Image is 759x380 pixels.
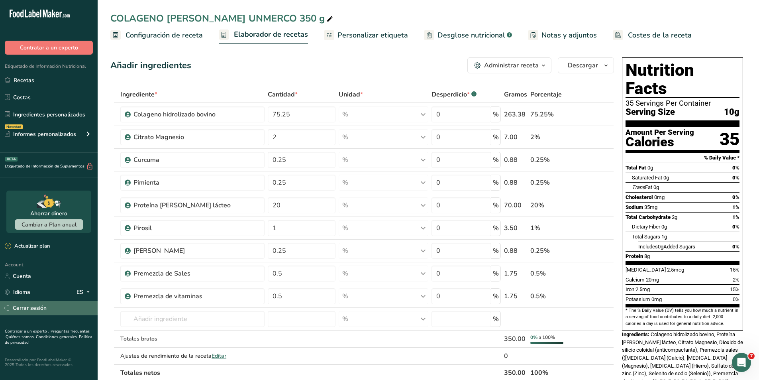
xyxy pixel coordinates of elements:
div: Amount Per Serving [626,129,694,136]
span: a 100% [539,334,555,341]
div: 0.25% [530,178,576,187]
div: 0.5% [530,291,576,301]
span: 35mg [644,204,657,210]
span: 7 [748,353,755,359]
span: Cholesterol [626,194,653,200]
div: 0.88 [504,178,527,187]
a: Personalizar etiqueta [324,26,408,44]
div: Desperdicio [431,90,477,99]
span: 0% [732,244,739,250]
div: 0.88 [504,246,527,256]
div: Citrato Magnesio [133,132,233,142]
span: 0% [732,165,739,171]
div: Proteína [PERSON_NAME] lácteo [133,201,233,210]
span: 0g [647,165,653,171]
span: Cantidad [268,90,298,99]
span: 2.5mg [635,286,650,292]
div: 35 [720,129,739,150]
div: Calories [626,136,694,148]
div: Administrar receta [484,61,539,70]
a: Desglose nutricional [424,26,512,44]
a: Quiénes somos . [6,334,36,340]
a: Preguntas frecuentes . [5,329,90,340]
div: Curcuma [133,155,233,165]
span: Calcium [626,277,645,283]
span: Fat [632,184,652,190]
div: 0.5% [530,269,576,278]
div: BETA [5,157,18,161]
div: Ajustes de rendimiento de la receta [120,352,265,360]
span: Total Sugars [632,234,660,240]
div: 7.00 [504,132,527,142]
span: Iron [626,286,634,292]
div: 0.25% [530,155,576,165]
div: 2% [530,132,576,142]
span: Editar [212,352,226,360]
div: 350.00 [504,334,527,344]
a: Elaborador de recetas [219,26,308,45]
a: Configuración de receta [110,26,203,44]
a: Contratar a un experto . [5,329,49,334]
div: 75.25% [530,110,576,119]
span: 0% [530,334,537,341]
div: Premezcla de Sales [133,269,233,278]
span: 1g [661,234,667,240]
div: [PERSON_NAME] [133,246,233,256]
div: Actualizar plan [5,242,50,250]
span: Saturated Fat [632,175,662,181]
span: 0g [653,184,659,190]
span: 8g [644,253,650,259]
div: 1% [530,223,576,233]
span: Desglose nutricional [437,30,505,41]
div: 70.00 [504,201,527,210]
span: 15% [730,286,739,292]
span: 0g [661,224,667,230]
span: Includes Added Sugars [638,244,695,250]
button: Contratar a un experto [5,41,93,55]
div: 35 Servings Per Container [626,99,739,107]
span: Serving Size [626,107,675,117]
div: Desarrollado por FoodLabelMaker © 2025 Todos los derechos reservados [5,358,93,367]
div: Premezcla de vitaminas [133,291,233,301]
i: Trans [632,184,645,190]
button: Descargar [558,57,614,73]
span: 0g [658,244,663,250]
span: Ingredients: [622,331,649,337]
button: Cambiar a Plan anual [15,219,83,230]
a: Idioma [5,285,30,299]
span: Dietary Fiber [632,224,660,230]
button: Administrar receta [467,57,551,73]
div: Totales brutos [120,335,265,343]
span: Porcentaje [530,90,562,99]
span: 0% [732,175,739,181]
div: Novedad [5,124,23,129]
span: 20mg [646,277,659,283]
section: % Daily Value * [626,153,739,163]
span: Notas y adjuntos [541,30,597,41]
div: Ahorrar dinero [30,209,67,218]
span: 2.5mcg [667,267,684,273]
div: 0.88 [504,155,527,165]
span: Unidad [339,90,363,99]
span: 0mg [651,296,662,302]
div: Informes personalizados [5,130,76,138]
div: ES [76,287,93,297]
span: Ingrediente [120,90,157,99]
div: Colageno hidrolizado bovino [133,110,233,119]
span: Potassium [626,296,650,302]
span: 0% [733,296,739,302]
span: Costes de la receta [628,30,692,41]
span: Sodium [626,204,643,210]
span: 15% [730,267,739,273]
div: 1.75 [504,291,527,301]
span: 1% [732,204,739,210]
div: Pimienta [133,178,233,187]
h1: Nutrition Facts [626,61,739,98]
span: 0% [732,224,739,230]
input: Añadir ingrediente [120,311,265,327]
span: Configuración de receta [126,30,203,41]
span: 1% [732,214,739,220]
span: Gramos [504,90,527,99]
a: Notas y adjuntos [528,26,597,44]
span: 2g [672,214,677,220]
